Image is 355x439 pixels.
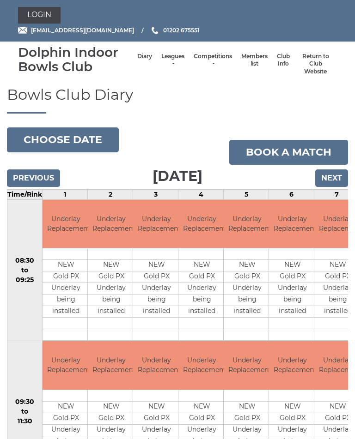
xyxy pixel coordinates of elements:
td: Gold PX [269,271,316,283]
a: Return to Club Website [299,53,332,76]
td: Gold PX [133,413,180,424]
a: Leagues [161,53,184,68]
td: Underlay Replacement [178,341,225,390]
td: Underlay Replacement [269,341,316,390]
td: NEW [133,401,180,413]
img: Phone us [152,27,158,34]
td: Gold PX [178,271,225,283]
td: Underlay [224,424,270,436]
td: being [178,295,225,306]
td: Gold PX [178,413,225,424]
td: installed [269,306,316,318]
a: Phone us 01202 675551 [150,26,200,35]
h1: Bowls Club Diary [7,86,348,113]
td: Gold PX [224,413,270,424]
td: being [43,295,89,306]
td: being [269,295,316,306]
td: Underlay [269,283,316,295]
td: Underlay Replacement [43,341,89,390]
td: NEW [269,401,316,413]
td: Underlay Replacement [269,200,316,248]
td: 3 [133,189,178,199]
td: Gold PX [43,413,89,424]
td: Underlay [133,283,180,295]
span: 01202 675551 [163,27,200,34]
td: Underlay [43,283,89,295]
td: Underlay Replacement [133,341,180,390]
input: Next [315,169,348,187]
td: NEW [178,401,225,413]
td: being [224,295,270,306]
td: Underlay [88,283,135,295]
td: Underlay Replacement [224,200,270,248]
td: being [88,295,135,306]
td: NEW [224,401,270,413]
td: Underlay Replacement [133,200,180,248]
input: Previous [7,169,60,187]
td: Underlay Replacement [43,200,89,248]
td: Underlay [178,424,225,436]
td: NEW [88,401,135,413]
td: installed [133,306,180,318]
td: installed [224,306,270,318]
td: 4 [178,189,224,199]
td: NEW [88,260,135,271]
td: Underlay [133,424,180,436]
a: Diary [137,53,152,60]
td: Gold PX [224,271,270,283]
td: Underlay Replacement [88,341,135,390]
td: Underlay Replacement [224,341,270,390]
td: installed [178,306,225,318]
td: Gold PX [133,271,180,283]
td: NEW [224,260,270,271]
td: Gold PX [269,413,316,424]
a: Competitions [194,53,232,68]
td: 6 [269,189,314,199]
td: Gold PX [43,271,89,283]
td: Underlay [88,424,135,436]
td: NEW [178,260,225,271]
td: Underlay [43,424,89,436]
td: 08:30 to 09:25 [7,199,43,341]
td: NEW [269,260,316,271]
td: Underlay [269,424,316,436]
td: 1 [43,189,88,199]
td: NEW [43,401,89,413]
td: 5 [224,189,269,199]
button: Choose date [7,127,119,152]
span: [EMAIL_ADDRESS][DOMAIN_NAME] [31,27,134,34]
td: Underlay [178,283,225,295]
td: installed [43,306,89,318]
td: 2 [88,189,133,199]
a: Members list [241,53,268,68]
a: Club Info [277,53,290,68]
td: Gold PX [88,271,135,283]
a: Email [EMAIL_ADDRESS][DOMAIN_NAME] [18,26,134,35]
td: NEW [133,260,180,271]
a: Book a match [229,140,348,165]
td: Gold PX [88,413,135,424]
td: Underlay Replacement [178,200,225,248]
td: NEW [43,260,89,271]
td: Underlay [224,283,270,295]
td: being [133,295,180,306]
td: installed [88,306,135,318]
td: Underlay Replacement [88,200,135,248]
div: Dolphin Indoor Bowls Club [18,45,133,74]
a: Login [18,7,61,24]
td: Time/Rink [7,189,43,199]
img: Email [18,27,27,34]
